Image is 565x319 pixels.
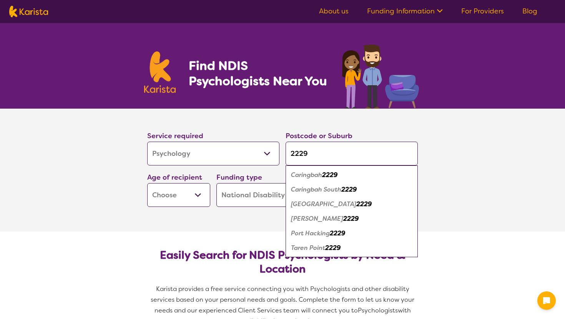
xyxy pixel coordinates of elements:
a: For Providers [461,7,504,16]
div: Caringbah South 2229 [289,182,414,197]
div: Caringbah 2229 [289,168,414,182]
em: [PERSON_NAME] [291,215,343,223]
input: Type [286,142,418,165]
img: psychology [339,41,421,109]
div: Dolans Bay 2229 [289,197,414,212]
em: [GEOGRAPHIC_DATA] [291,200,356,208]
label: Age of recipient [147,173,202,182]
span: Karista provides a free service connecting you with Psychologists and other disability services b... [151,285,416,314]
em: 2229 [322,171,337,179]
em: 2229 [356,200,372,208]
label: Postcode or Suburb [286,131,352,140]
a: Funding Information [367,7,443,16]
em: 2229 [341,185,357,193]
div: Taren Point 2229 [289,241,414,255]
label: Service required [147,131,203,140]
h1: Find NDIS Psychologists Near You [189,58,331,89]
img: Karista logo [9,6,48,17]
div: Lilli Pilli 2229 [289,212,414,226]
h2: Easily Search for NDIS Psychologists by Need & Location [153,248,412,276]
span: Psychologists [358,306,398,314]
a: About us [319,7,349,16]
em: Taren Point [291,244,325,252]
em: 2229 [325,244,341,252]
img: Karista logo [144,51,176,93]
em: Caringbah South [291,185,341,193]
a: Blog [522,7,537,16]
div: Port Hacking 2229 [289,226,414,241]
em: 2229 [343,215,359,223]
em: Caringbah [291,171,322,179]
em: 2229 [330,229,345,237]
em: Port Hacking [291,229,330,237]
label: Funding type [216,173,262,182]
